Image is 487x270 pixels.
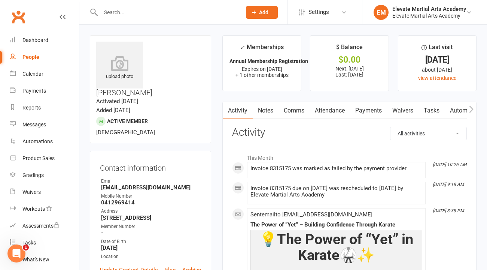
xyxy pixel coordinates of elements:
[101,238,201,245] div: Date of Birth
[10,116,79,133] a: Messages
[418,102,445,119] a: Tasks
[101,229,201,236] strong: -
[22,155,55,161] div: Product Sales
[10,184,79,201] a: Waivers
[392,12,466,19] div: Elevate Martial Arts Academy
[23,244,29,250] span: 1
[22,138,53,144] div: Automations
[22,240,36,246] div: Tasks
[259,9,268,15] span: Add
[22,172,44,178] div: Gradings
[278,102,310,119] a: Comms
[22,256,49,262] div: What's New
[96,56,143,81] div: upload photo
[259,231,413,263] span: 💡The Power of “Yet” in Karate🥋✨
[418,75,456,81] a: view attendance
[10,251,79,268] a: What's New
[10,99,79,116] a: Reports
[232,127,467,138] h3: Activity
[10,82,79,99] a: Payments
[101,244,201,251] strong: [DATE]
[317,56,381,64] div: $0.00
[101,178,201,185] div: Email
[22,54,39,60] div: People
[421,42,453,56] div: Last visit
[433,208,464,213] i: [DATE] 3:38 PM
[22,105,41,111] div: Reports
[433,182,464,187] i: [DATE] 9:18 AM
[22,189,41,195] div: Waivers
[22,88,46,94] div: Payments
[101,193,201,200] div: Mobile Number
[10,167,79,184] a: Gradings
[22,206,45,212] div: Workouts
[229,58,308,64] strong: Annual Membership Registration
[405,56,469,64] div: [DATE]
[240,44,245,51] i: ✓
[336,42,363,56] div: $ Balance
[350,102,387,119] a: Payments
[100,161,201,172] h3: Contact information
[242,66,282,72] span: Expires on [DATE]
[235,72,289,78] span: + 1 other memberships
[405,66,469,74] div: about [DATE]
[101,253,201,260] div: Location
[96,129,155,136] span: [DEMOGRAPHIC_DATA]
[101,199,201,206] strong: 0412969414
[250,211,372,218] span: Sent email to [EMAIL_ADDRESS][DOMAIN_NAME]
[392,6,466,12] div: Elevate Martial Arts Academy
[232,150,467,162] li: This Month
[96,42,205,97] h3: [PERSON_NAME]
[22,71,43,77] div: Calendar
[10,133,79,150] a: Automations
[7,244,25,262] iframe: Intercom live chat
[10,32,79,49] a: Dashboard
[250,165,422,172] div: Invoice 8315175 was marked as failed by the payment provider
[22,121,46,127] div: Messages
[253,102,278,119] a: Notes
[223,102,253,119] a: Activity
[433,162,466,167] i: [DATE] 10:26 AM
[101,214,201,221] strong: [STREET_ADDRESS]
[374,5,389,20] div: EM
[10,217,79,234] a: Assessments
[101,223,201,230] div: Member Number
[240,42,284,56] div: Memberships
[101,184,201,191] strong: [EMAIL_ADDRESS][DOMAIN_NAME]
[101,208,201,215] div: Address
[9,7,28,26] a: Clubworx
[22,223,60,229] div: Assessments
[250,222,422,228] div: The Power of “Yet” – Building Confidence Through Karate
[10,150,79,167] a: Product Sales
[250,185,422,198] div: Invoice 8315175 due on [DATE] was rescheduled to [DATE] by Elevate Martial Arts Academy
[98,7,237,18] input: Search...
[96,107,130,114] time: Added [DATE]
[10,201,79,217] a: Workouts
[10,66,79,82] a: Calendar
[246,6,278,19] button: Add
[317,66,381,78] p: Next: [DATE] Last: [DATE]
[308,4,329,21] span: Settings
[10,234,79,251] a: Tasks
[10,49,79,66] a: People
[310,102,350,119] a: Attendance
[387,102,418,119] a: Waivers
[107,118,148,124] span: Active member
[22,37,48,43] div: Dashboard
[96,98,138,105] time: Activated [DATE]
